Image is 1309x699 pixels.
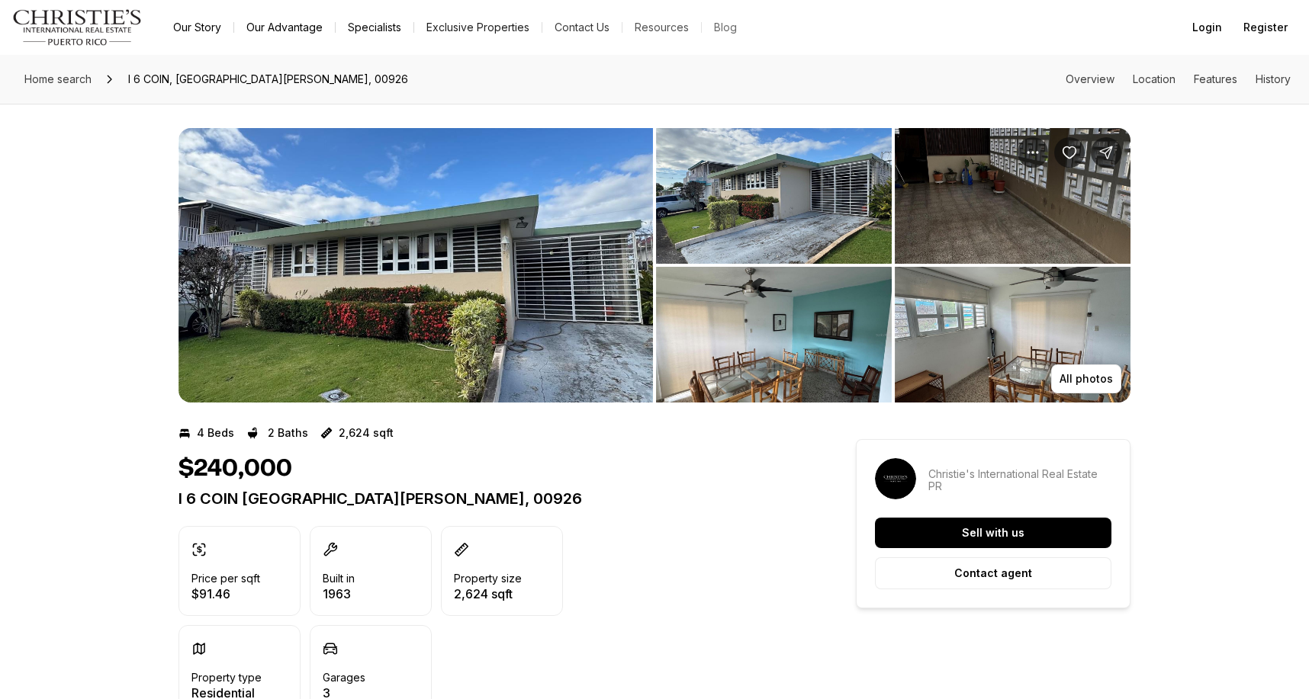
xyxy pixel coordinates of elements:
[414,17,542,38] a: Exclusive Properties
[454,572,522,585] p: Property size
[178,489,801,508] p: I 6 COIN [GEOGRAPHIC_DATA][PERSON_NAME], 00926
[1133,72,1176,85] a: Skip to: Location
[197,427,234,439] p: 4 Beds
[323,672,365,684] p: Garages
[268,427,308,439] p: 2 Baths
[656,128,892,264] button: View image gallery
[191,672,262,684] p: Property type
[542,17,622,38] button: Contact Us
[323,687,365,699] p: 3
[702,17,749,38] a: Blog
[875,557,1111,589] button: Contact agent
[1192,21,1222,34] span: Login
[122,67,414,91] span: I 6 COIN, [GEOGRAPHIC_DATA][PERSON_NAME], 00926
[339,427,394,439] p: 2,624 sqft
[875,518,1111,548] button: Sell with us
[323,588,355,600] p: 1963
[323,572,355,585] p: Built in
[191,687,262,699] p: Residential
[1066,72,1114,85] a: Skip to: Overview
[454,588,522,600] p: 2,624 sqft
[1256,72,1291,85] a: Skip to: History
[656,267,892,402] button: View image gallery
[178,454,292,483] h1: $240,000
[895,267,1130,402] button: View image gallery
[895,128,1130,264] button: View image gallery
[1054,137,1085,168] button: Save Property: I 6 COIN
[1060,373,1113,385] p: All photos
[191,572,260,585] p: Price per sqft
[234,17,335,38] a: Our Advantage
[954,567,1032,579] p: Contact agent
[1234,12,1297,43] button: Register
[1243,21,1288,34] span: Register
[24,72,92,85] span: Home search
[178,128,653,402] li: 1 of 4
[1066,73,1291,85] nav: Page section menu
[1183,12,1231,43] button: Login
[178,128,1130,402] div: Listing Photos
[12,9,143,46] img: logo
[336,17,413,38] a: Specialists
[1051,364,1121,393] button: All photos
[928,468,1111,492] p: Christie's International Real Estate PR
[1018,137,1048,168] button: Property options
[178,128,653,402] button: View image gallery
[622,17,701,38] a: Resources
[1091,137,1121,168] button: Share Property: I 6 COIN
[1194,72,1237,85] a: Skip to: Features
[962,527,1024,539] p: Sell with us
[161,17,233,38] a: Our Story
[18,67,98,91] a: Home search
[656,128,1130,402] li: 2 of 4
[191,588,260,600] p: $91.46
